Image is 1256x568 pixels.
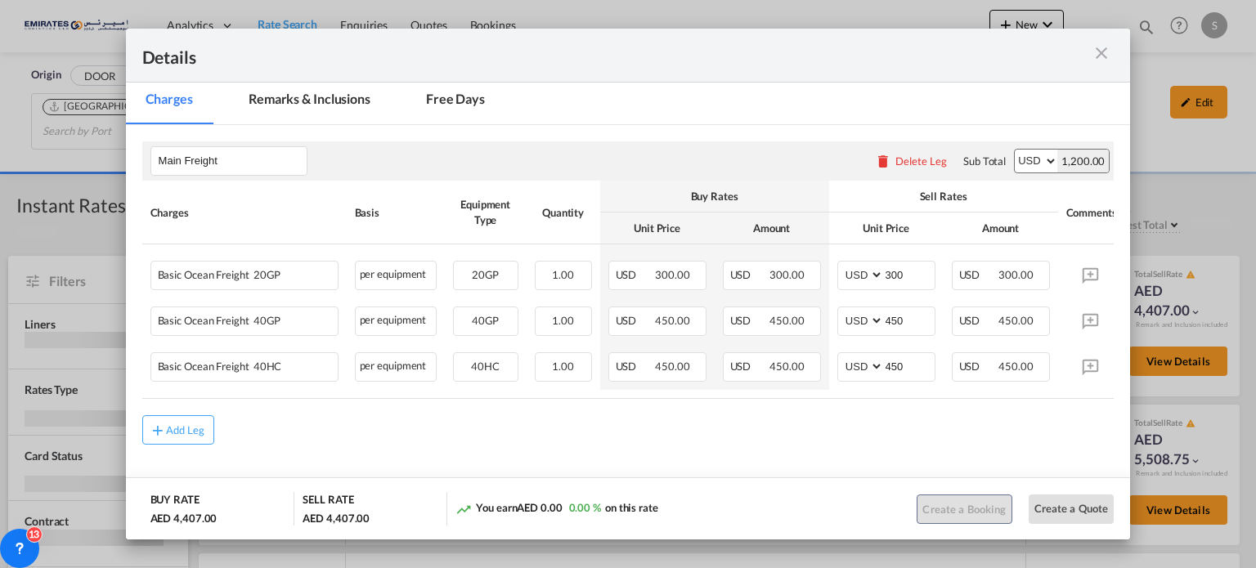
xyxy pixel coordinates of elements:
[944,212,1058,244] th: Amount
[917,494,1012,524] button: Create a Booking
[249,315,281,327] span: 40GP
[959,314,997,327] span: USD
[517,501,562,514] span: AED 0.00
[150,205,339,220] div: Charges
[959,360,997,373] span: USD
[884,353,935,378] input: 450
[455,501,472,517] md-icon: icon-trending-up
[730,360,768,373] span: USD
[150,422,166,438] md-icon: icon-plus md-link-fg s20
[600,212,715,244] th: Unit Price
[769,360,804,373] span: 450.00
[884,307,935,332] input: 450
[453,197,518,226] div: Equipment Type
[142,415,214,445] button: Add Leg
[998,360,1033,373] span: 450.00
[1034,502,1109,515] span: Create a Quote
[895,154,947,168] div: Delete Leg
[355,306,437,336] div: per equipment
[1029,494,1115,524] button: Create a Quote
[126,79,521,124] md-pagination-wrapper: Use the left and right arrow keys to navigate between tabs
[998,314,1033,327] span: 450.00
[455,500,658,517] div: You earn on this rate
[655,314,689,327] span: 450.00
[552,268,574,281] span: 1.00
[249,360,282,373] span: 40HC
[150,511,218,526] div: AED 4,407.00
[126,79,213,124] md-tab-item: Charges
[998,268,1033,281] span: 300.00
[126,29,1131,540] md-dialog: Port of ...
[158,262,288,281] div: Basic Ocean Freight
[884,262,935,286] input: 300
[616,360,653,373] span: USD
[303,492,353,511] div: SELL RATE
[355,205,437,220] div: Basis
[730,268,768,281] span: USD
[159,149,307,173] input: Leg Name
[616,268,653,281] span: USD
[158,307,288,327] div: Basic Ocean Freight
[569,501,601,514] span: 0.00 %
[166,425,205,435] div: Add Leg
[249,269,281,281] span: 20GP
[959,268,997,281] span: USD
[229,79,390,124] md-tab-item: Remarks & Inclusions
[150,492,200,511] div: BUY RATE
[303,511,370,526] div: AED 4,407.00
[655,360,689,373] span: 450.00
[616,314,653,327] span: USD
[829,212,944,244] th: Unit Price
[472,314,500,327] span: 40GP
[715,212,829,244] th: Amount
[769,268,804,281] span: 300.00
[552,360,574,373] span: 1.00
[769,314,804,327] span: 450.00
[655,268,689,281] span: 300.00
[471,360,500,373] span: 40HC
[535,205,592,220] div: Quantity
[963,154,1006,168] div: Sub Total
[837,189,1050,203] div: Sell Rates
[608,189,821,203] div: Buy Rates
[355,261,437,290] div: per equipment
[552,314,574,327] span: 1.00
[730,314,768,327] span: USD
[1057,150,1109,172] div: 1,200.00
[142,45,1017,65] div: Details
[355,352,437,382] div: per equipment
[472,268,500,281] span: 20GP
[875,153,891,169] md-icon: icon-delete
[158,353,288,373] div: Basic Ocean Freight
[1058,181,1124,244] th: Comments
[1092,43,1111,63] md-icon: icon-close m-3 fg-AAA8AD cursor
[875,154,947,168] button: Delete Leg
[406,79,505,124] md-tab-item: Free days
